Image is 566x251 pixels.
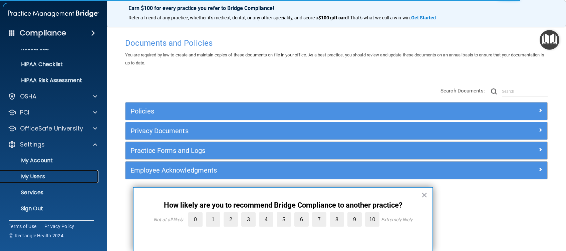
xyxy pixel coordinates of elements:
[4,205,95,212] p: Sign Out
[241,212,256,227] label: 3
[20,108,29,116] p: PCI
[411,15,436,20] strong: Get Started
[491,88,497,94] img: ic-search.3b580494.png
[441,88,485,94] span: Search Documents:
[312,212,326,227] label: 7
[20,124,83,133] p: OfficeSafe University
[125,52,544,65] span: You are required by law to create and maintain copies of these documents on file in your office. ...
[130,147,437,154] h5: Practice Forms and Logs
[502,86,548,96] input: Search
[4,157,95,164] p: My Account
[421,190,428,200] button: Close
[20,141,45,149] p: Settings
[125,39,548,47] h4: Documents and Policies
[294,212,309,227] label: 6
[365,212,379,227] label: 10
[8,7,99,20] img: PMB logo
[188,212,203,227] label: 0
[20,28,66,38] h4: Compliance
[44,223,74,230] a: Privacy Policy
[130,167,437,174] h5: Employee Acknowledgments
[224,212,238,227] label: 2
[147,201,419,210] p: How likely are you to recommend Bridge Compliance to another practice?
[9,232,63,239] span: Ⓒ Rectangle Health 2024
[130,127,437,135] h5: Privacy Documents
[4,189,95,196] p: Services
[128,15,318,20] span: Refer a friend at any practice, whether it's medical, dental, or any other speciality, and score a
[154,217,183,222] div: Not at all likely
[4,173,95,180] p: My Users
[540,30,559,50] button: Open Resource Center
[9,223,36,230] a: Terms of Use
[4,77,95,84] p: HIPAA Risk Assessment
[277,212,291,227] label: 5
[381,217,412,222] div: Extremely likely
[330,212,344,227] label: 8
[128,5,544,11] p: Earn $100 for every practice you refer to Bridge Compliance!
[130,107,437,115] h5: Policies
[206,212,220,227] label: 1
[347,212,362,227] label: 9
[4,61,95,68] p: HIPAA Checklist
[318,15,348,20] strong: $100 gift card
[348,15,411,20] span: ! That's what we call a win-win.
[20,92,37,100] p: OSHA
[259,212,273,227] label: 4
